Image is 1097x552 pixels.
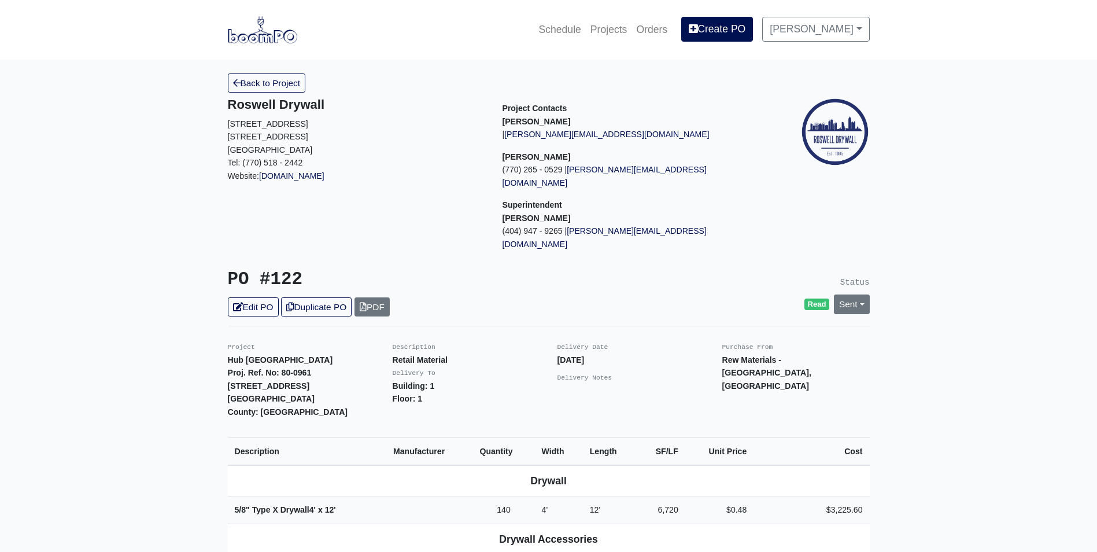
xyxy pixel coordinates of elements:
[590,505,600,514] span: 12'
[318,505,323,514] span: x
[228,368,312,377] strong: Proj. Ref. No: 80-0961
[503,152,571,161] strong: [PERSON_NAME]
[503,226,707,249] a: [PERSON_NAME][EMAIL_ADDRESS][DOMAIN_NAME]
[503,128,760,141] p: |
[503,163,760,189] p: (770) 265 - 0529 |
[259,171,324,181] a: [DOMAIN_NAME]
[228,73,306,93] a: Back to Project
[235,505,336,514] strong: 5/8" Type X Drywall
[685,437,754,465] th: Unit Price
[557,355,585,365] strong: [DATE]
[586,17,632,42] a: Projects
[228,143,485,157] p: [GEOGRAPHIC_DATA]
[386,437,473,465] th: Manufacturer
[804,299,829,310] span: Read
[637,496,685,524] td: 6,720
[557,374,612,381] small: Delivery Notes
[503,225,760,251] p: (404) 947 - 9265 |
[228,156,485,170] p: Tel: (770) 518 - 2442
[228,16,297,43] img: boomPO
[754,437,869,465] th: Cost
[228,269,540,290] h3: PO #122
[393,394,423,403] strong: Floor: 1
[472,496,534,524] td: 140
[762,17,869,41] a: [PERSON_NAME]
[228,297,279,317] a: Edit PO
[228,130,485,143] p: [STREET_ADDRESS]
[393,381,435,391] strong: Building: 1
[631,17,672,42] a: Orders
[228,437,386,465] th: Description
[393,355,448,365] strong: Retail Material
[325,505,336,514] span: 12'
[354,297,390,317] a: PDF
[503,214,571,223] strong: [PERSON_NAME]
[722,354,870,393] p: Rew Materials - [GEOGRAPHIC_DATA], [GEOGRAPHIC_DATA]
[685,496,754,524] td: $0.48
[503,117,571,126] strong: [PERSON_NAME]
[722,344,773,351] small: Purchase From
[503,165,707,187] a: [PERSON_NAME][EMAIL_ADDRESS][DOMAIN_NAME]
[534,17,585,42] a: Schedule
[499,533,598,545] b: Drywall Accessories
[281,297,352,317] a: Duplicate PO
[637,437,685,465] th: SF/LF
[228,97,485,112] h5: Roswell Drywall
[503,104,567,113] span: Project Contacts
[472,437,534,465] th: Quantity
[309,505,316,514] span: 4'
[228,394,315,403] strong: [GEOGRAPHIC_DATA]
[681,17,753,41] a: Create PO
[228,355,333,365] strong: Hub [GEOGRAPHIC_DATA]
[228,117,485,131] p: [STREET_ADDRESS]
[504,130,709,139] a: [PERSON_NAME][EMAIL_ADDRESS][DOMAIN_NAME]
[393,370,435,377] small: Delivery To
[228,97,485,182] div: Website:
[583,437,637,465] th: Length
[840,278,870,287] small: Status
[228,344,255,351] small: Project
[503,200,562,209] span: Superintendent
[542,505,548,514] span: 4'
[557,344,608,351] small: Delivery Date
[393,344,435,351] small: Description
[228,407,348,417] strong: County: [GEOGRAPHIC_DATA]
[535,437,583,465] th: Width
[834,295,870,314] a: Sent
[530,475,567,487] b: Drywall
[228,381,310,391] strong: [STREET_ADDRESS]
[754,496,869,524] td: $3,225.60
